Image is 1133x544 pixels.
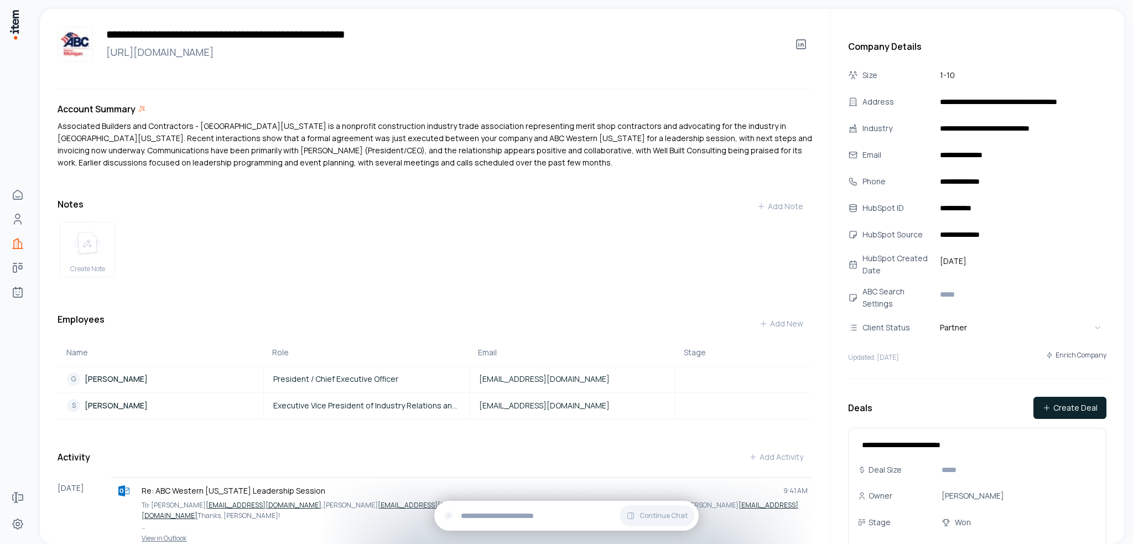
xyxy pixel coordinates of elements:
[848,353,899,362] p: Updated: [DATE]
[479,400,610,411] span: [EMAIL_ADDRESS][DOMAIN_NAME]
[935,252,1106,270] button: [DATE]
[1033,397,1106,419] button: Create Deal
[142,500,808,521] p: To: [PERSON_NAME] ,[PERSON_NAME] ,[PERSON_NAME] From: [PERSON_NAME] Thanks, [PERSON_NAME]!
[7,486,29,509] a: Forms
[1046,345,1106,365] button: Enrich Company
[67,372,80,386] div: G
[58,399,263,412] a: S[PERSON_NAME]
[862,122,933,134] div: Industry
[60,222,115,277] button: create noteCreate Note
[862,69,933,81] div: Size
[434,501,699,531] div: Continue Chat
[58,120,812,169] p: Associated Builders and Contractors - [GEOGRAPHIC_DATA][US_STATE] is a nonprofit construction ind...
[7,281,29,303] a: Agents
[862,149,933,161] div: Email
[7,184,29,206] a: Home
[620,505,694,526] button: Continue Chat
[640,511,688,520] span: Continue Chat
[479,374,610,385] span: [EMAIL_ADDRESS][DOMAIN_NAME]
[85,374,148,385] p: [PERSON_NAME]
[684,347,803,358] div: Stage
[783,486,808,495] span: 9:41 AM
[58,102,136,116] h3: Account Summary
[862,252,933,277] div: HubSpot Created Date
[273,400,460,411] span: Executive Vice President of Industry Relations and Member Value
[862,322,933,334] div: Client Status
[272,347,460,358] div: Role
[206,500,321,510] a: [EMAIL_ADDRESS][DOMAIN_NAME]
[85,400,148,411] p: [PERSON_NAME]
[66,347,254,358] div: Name
[58,372,263,386] a: G[PERSON_NAME]
[862,286,933,310] div: ABC Search Settings
[470,374,674,385] a: [EMAIL_ADDRESS][DOMAIN_NAME]
[869,517,891,528] p: Stage
[7,232,29,255] a: Companies
[848,401,872,415] h3: Deals
[740,446,812,468] button: Add Activity
[750,313,812,335] button: Add New
[102,44,781,60] a: [URL][DOMAIN_NAME]
[58,198,84,211] h3: Notes
[862,175,933,188] div: Phone
[115,534,808,543] a: View in Outlook
[264,400,469,411] a: Executive Vice President of Industry Relations and Member Value
[118,485,129,496] img: outlook logo
[7,513,29,535] a: Settings
[264,374,469,385] a: President / Chief Executive Officer
[478,347,666,358] div: Email
[869,490,892,501] p: Owner
[7,257,29,279] a: Deals
[550,500,666,510] a: [EMAIL_ADDRESS][DOMAIN_NAME]
[67,399,80,412] div: S
[869,464,902,475] p: Deal Size
[273,374,398,385] span: President / Chief Executive Officer
[58,313,105,335] h3: Employees
[862,96,933,108] div: Address
[757,201,803,212] div: Add Note
[70,265,105,273] span: Create Note
[9,9,20,40] img: Item Brain Logo
[7,208,29,230] a: People
[862,202,933,214] div: HubSpot ID
[142,485,775,496] p: Re: ABC Western [US_STATE] Leadership Session
[748,195,812,217] button: Add Note
[58,450,90,464] h3: Activity
[58,27,93,62] img: Associated Builders and Contractors - Western Michigan
[848,40,1106,53] h3: Company Details
[378,500,493,510] a: [EMAIL_ADDRESS][DOMAIN_NAME]
[862,229,933,241] div: HubSpot Source
[470,400,674,411] a: [EMAIL_ADDRESS][DOMAIN_NAME]
[74,231,101,256] img: create note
